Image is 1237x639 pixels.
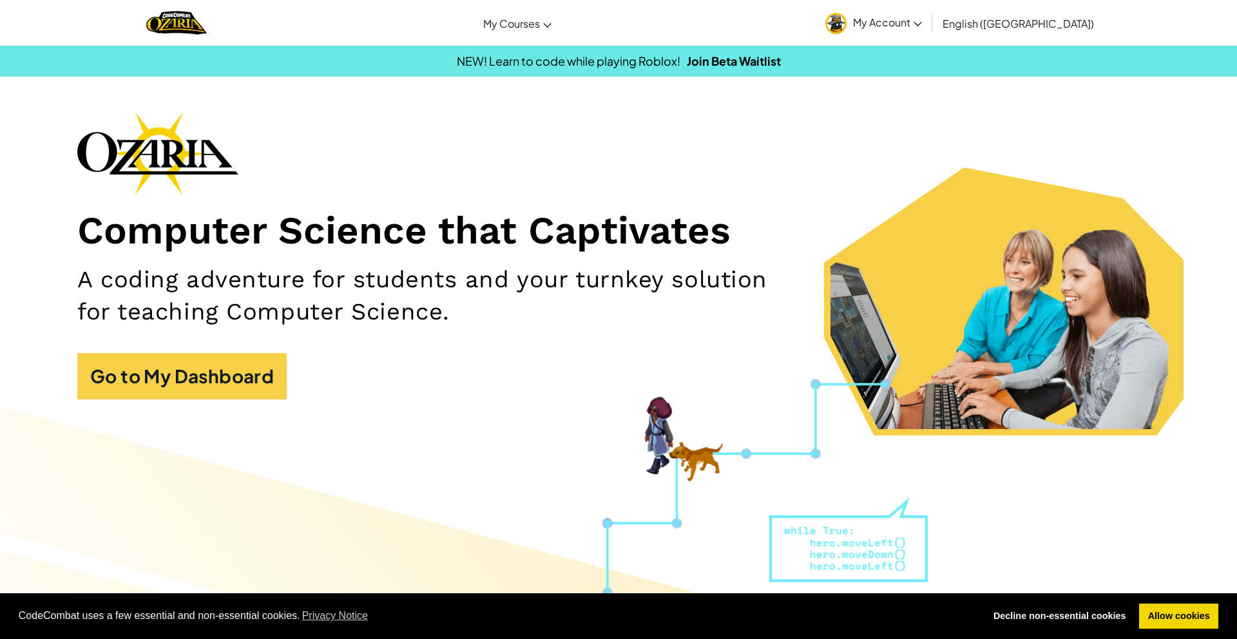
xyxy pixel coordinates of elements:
[1139,604,1218,629] a: allow cookies
[687,53,781,68] a: Join Beta Waitlist
[477,6,558,41] a: My Courses
[77,263,803,327] h2: A coding adventure for students and your turnkey solution for teaching Computer Science.
[77,207,1160,254] h1: Computer Science that Captivates
[483,17,540,30] span: My Courses
[819,3,928,43] a: My Account
[853,15,922,29] span: My Account
[984,604,1135,629] a: deny cookies
[77,353,287,399] a: Go to My Dashboard
[300,606,370,625] a: learn more about cookies
[936,6,1100,41] a: English ([GEOGRAPHIC_DATA])
[77,112,238,195] img: Ozaria branding logo
[19,606,975,625] span: CodeCombat uses a few essential and non-essential cookies.
[146,10,206,36] img: Home
[457,53,680,68] span: NEW! Learn to code while playing Roblox!
[943,17,1094,30] span: English ([GEOGRAPHIC_DATA])
[825,13,847,34] img: avatar
[146,10,206,36] a: Ozaria by CodeCombat logo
